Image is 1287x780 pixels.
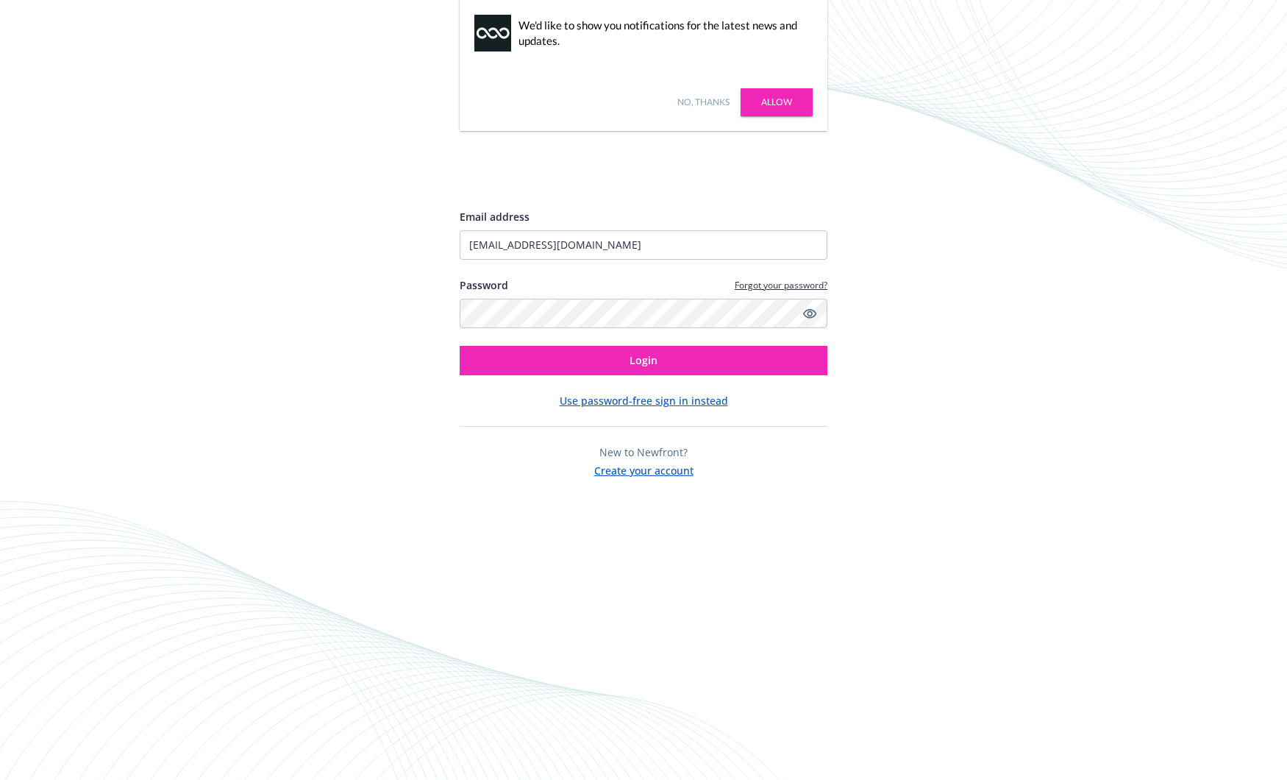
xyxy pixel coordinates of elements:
span: Email address [460,210,530,224]
label: Password [460,277,508,293]
input: Enter your password [460,299,827,328]
span: Login [630,353,657,367]
img: Newfront logo [460,156,599,182]
a: Forgot your password? [735,279,827,291]
button: Create your account [594,460,694,478]
div: We'd like to show you notifications for the latest news and updates. [518,18,805,49]
input: Enter your email [460,230,827,260]
a: No, thanks [677,96,730,109]
button: Use password-free sign in instead [560,393,728,408]
a: Show password [801,305,819,322]
a: Allow [741,88,813,116]
button: Login [460,346,827,375]
span: New to Newfront? [599,445,688,459]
